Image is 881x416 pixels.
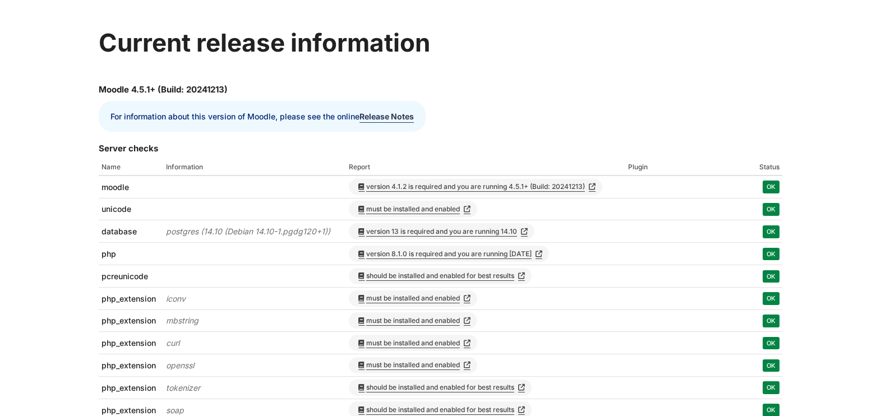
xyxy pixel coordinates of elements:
[99,287,163,309] td: php_extension
[163,220,346,243] td: postgres (14.10 (Debian 14.10-1.pgdg120+1))
[99,143,782,154] h2: Server checks
[349,380,532,396] a: should be installed and enabled for best resultsOpens in new window
[463,339,472,348] i: Opens in new window
[99,354,163,377] td: php_extension
[99,309,163,332] td: php_extension
[763,337,779,350] span: OK
[349,312,478,329] a: must be installed and enabledOpens in new window
[625,159,755,175] th: Plugin
[99,198,163,220] td: unicode
[763,315,779,327] span: OK
[99,84,782,95] h2: Moodle 4.5.1+ (Build: 20241213)
[763,381,779,394] span: OK
[763,181,779,193] span: OK
[349,179,603,195] a: version 4.1.2 is required and you are running 4.5.1+ (Build: 20241213)Opens in new window
[517,271,526,280] i: Opens in new window
[755,159,782,175] th: Status
[99,159,163,175] th: Name
[763,292,779,305] span: OK
[163,332,346,354] td: curl
[99,220,163,243] td: database
[163,354,346,377] td: openssl
[763,248,779,261] span: OK
[517,405,526,414] i: Opens in new window
[763,203,779,216] span: OK
[463,360,472,369] i: Opens in new window
[349,201,478,217] a: must be installed and enabledOpens in new window
[534,249,543,258] i: Opens in new window
[349,223,535,239] a: version 13 is required and you are running 14.10Opens in new window
[588,182,597,191] i: Opens in new window
[99,376,163,399] td: php_extension
[349,268,532,284] a: should be installed and enabled for best resultsOpens in new window
[163,309,346,332] td: mbstring
[99,27,782,59] h1: Current release information
[349,290,478,307] a: must be installed and enabledOpens in new window
[349,335,478,351] a: must be installed and enabledOpens in new window
[520,227,529,236] i: Opens in new window
[99,175,163,198] td: moodle
[346,159,625,175] th: Report
[99,265,163,287] td: pcreunicode
[163,159,346,175] th: Information
[517,383,526,392] i: Opens in new window
[359,112,414,121] a: Release Notes
[463,316,472,325] i: Opens in new window
[99,332,163,354] td: php_extension
[99,101,426,132] div: For information about this version of Moodle, please see the online
[763,270,779,283] span: OK
[763,359,779,372] span: OK
[763,225,779,238] span: OK
[163,287,346,309] td: iconv
[99,243,163,265] td: php
[349,357,478,373] a: must be installed and enabledOpens in new window
[463,205,472,214] i: Opens in new window
[463,294,472,303] i: Opens in new window
[349,246,550,262] a: version 8.1.0 is required and you are running [DATE]Opens in new window
[163,376,346,399] td: tokenizer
